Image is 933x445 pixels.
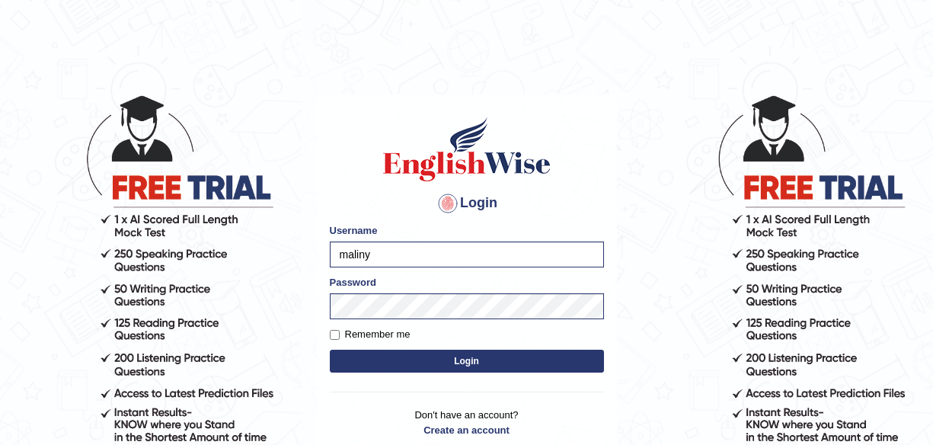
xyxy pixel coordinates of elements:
[330,327,411,342] label: Remember me
[330,191,604,216] h4: Login
[330,223,378,238] label: Username
[380,115,554,184] img: Logo of English Wise sign in for intelligent practice with AI
[330,423,604,437] a: Create an account
[330,275,376,290] label: Password
[330,350,604,373] button: Login
[330,330,340,340] input: Remember me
